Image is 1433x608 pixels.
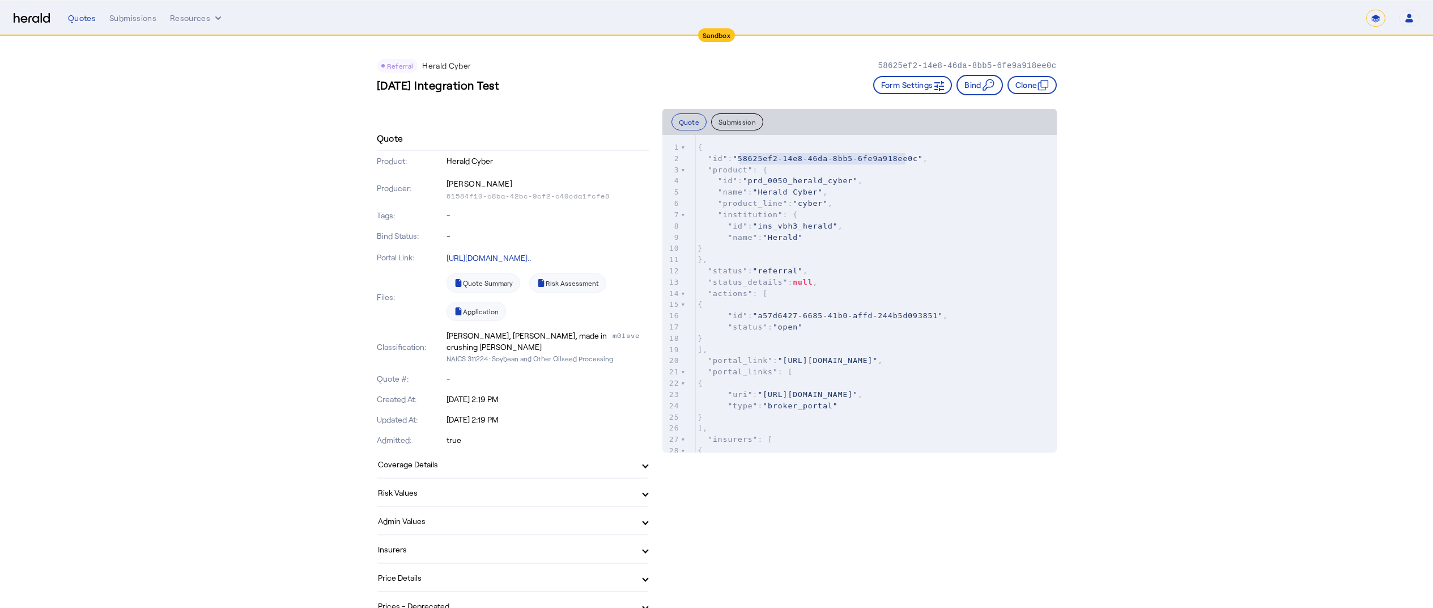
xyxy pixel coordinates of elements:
div: m0isve [613,330,649,353]
button: Form Settings [873,76,953,94]
span: "id" [708,154,728,163]
span: Referral [387,62,414,70]
div: 20 [662,355,681,366]
span: : , [698,188,828,196]
p: - [447,210,649,221]
div: 25 [662,412,681,423]
mat-expansion-panel-header: Risk Values [377,479,649,506]
span: "status_details" [708,278,788,286]
div: 10 [662,243,681,254]
button: Bind [956,75,1002,95]
mat-panel-title: Insurers [378,543,634,555]
span: : [698,323,803,331]
span: "id" [728,311,747,320]
span: } [698,244,703,252]
div: 21 [662,366,681,378]
span: "portal_link" [708,356,773,365]
div: [PERSON_NAME], [PERSON_NAME], made in crushing [PERSON_NAME] [447,330,610,353]
a: Risk Assessment [529,273,606,293]
div: 1 [662,142,681,153]
span: "open" [773,323,803,331]
mat-panel-title: Admin Values [378,515,634,527]
span: : , [698,176,863,185]
div: 23 [662,389,681,400]
span: : [ [698,435,773,444]
span: : [ [698,368,793,376]
span: "[URL][DOMAIN_NAME]" [778,356,878,365]
p: Updated At: [377,414,444,425]
span: "Herald" [763,233,803,242]
p: [PERSON_NAME] [447,176,649,192]
div: 3 [662,164,681,176]
div: 17 [662,322,681,333]
span: : , [698,390,863,399]
button: Quote [671,113,707,130]
div: 27 [662,434,681,445]
div: 18 [662,333,681,344]
span: } [698,334,703,343]
img: Herald Logo [14,13,50,24]
div: 9 [662,232,681,243]
p: Admitted: [377,434,444,446]
div: Quotes [68,12,96,24]
p: true [447,434,649,446]
span: : , [698,199,833,208]
mat-panel-title: Risk Values [378,487,634,499]
span: : , [698,267,808,275]
div: 8 [662,221,681,232]
herald-code-block: quote [662,135,1057,453]
span: "name" [728,233,758,242]
span: "institution" [718,210,783,219]
mat-expansion-panel-header: Admin Values [377,507,649,534]
button: Submission [711,113,763,130]
span: ], [698,345,708,354]
p: Bind Status: [377,230,444,242]
p: Quote #: [377,373,444,385]
span: : { [698,166,768,174]
div: 15 [662,299,681,310]
span: "product_line" [718,199,788,208]
a: Quote Summary [447,273,520,293]
p: Product: [377,155,444,167]
p: Created At: [377,394,444,405]
span: "uri" [728,390,752,399]
span: }, [698,255,708,264]
div: 11 [662,254,681,265]
span: { [698,300,703,309]
span: "id" [718,176,738,185]
div: Submissions [109,12,156,24]
span: "type" [728,402,758,410]
span: : , [698,278,818,286]
p: Files: [377,292,444,303]
a: [URL][DOMAIN_NAME].. [447,253,531,263]
span: "prd_0050_herald_cyber" [743,176,858,185]
p: [DATE] 2:19 PM [447,394,649,405]
span: "name" [718,188,748,196]
div: 19 [662,344,681,356]
span: null [793,278,813,286]
span: "a57d6427-6685-41b0-affd-244b5d093851" [753,311,943,320]
button: Resources dropdown menu [170,12,224,24]
p: Producer: [377,183,444,194]
mat-panel-title: Coverage Details [378,458,634,470]
p: - [447,373,649,385]
span: : , [698,356,883,365]
span: : , [698,222,843,230]
div: 4 [662,175,681,187]
p: Herald Cyber [422,60,471,71]
span: "portal_links" [708,368,778,376]
div: 7 [662,209,681,221]
span: { [698,143,703,151]
div: 28 [662,445,681,457]
p: 58625ef2-14e8-46da-8bb5-6fe9a918ee0c [878,60,1056,71]
span: "actions" [708,289,752,298]
span: "ins_vbh3_herald" [753,222,838,230]
div: 12 [662,265,681,277]
div: 13 [662,277,681,288]
p: - [447,230,649,242]
span: "insurers" [708,435,758,444]
span: : { [698,210,798,219]
span: : [698,233,803,242]
div: 14 [662,288,681,299]
span: "[URL][DOMAIN_NAME]" [758,390,858,399]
